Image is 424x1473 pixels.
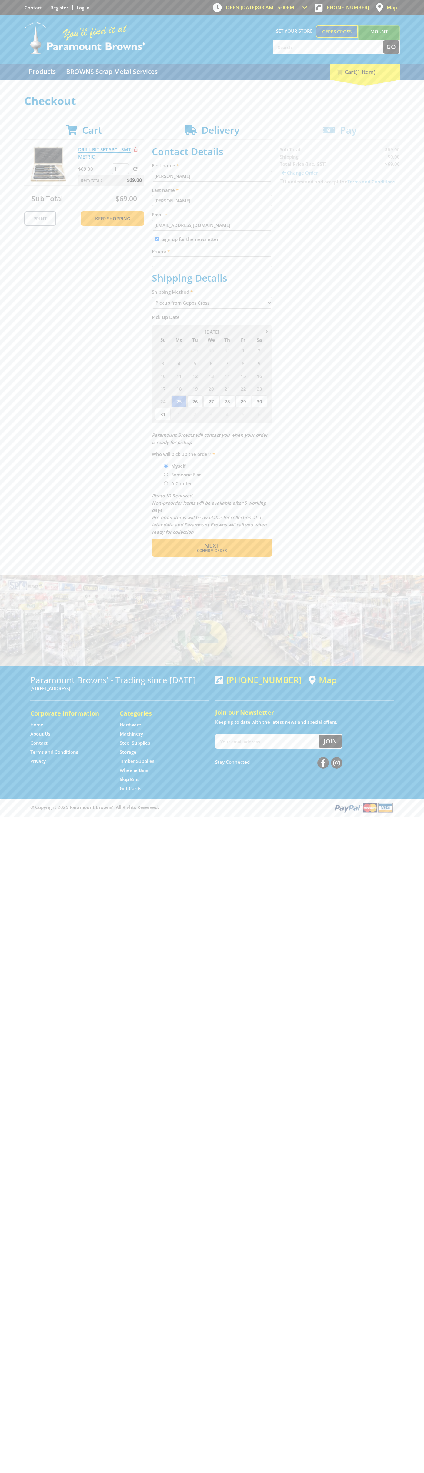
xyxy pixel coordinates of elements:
h1: Checkout [24,95,400,107]
div: ® Copyright 2025 Paramount Browns'. All Rights Reserved. [24,802,400,813]
a: Go to the Home page [30,722,43,728]
em: Photo ID Required. Non-preorder items will be available after 5 working days Pre-order items will... [152,493,267,535]
span: 27 [203,395,219,407]
span: 10 [155,370,171,382]
span: 5 [235,408,251,420]
span: $69.00 [115,194,137,203]
input: Please enter your email address. [152,220,272,231]
span: Tu [187,336,203,344]
span: 31 [155,408,171,420]
span: 26 [187,395,203,407]
span: 1 [235,344,251,356]
img: Paramount Browns' [24,21,145,55]
span: 31 [219,344,235,356]
span: Th [219,336,235,344]
h5: Categories [120,709,197,718]
span: [DATE] [205,329,219,335]
input: Please select who will pick up the order. [164,473,168,476]
span: 4 [219,408,235,420]
label: Sign up for the newsletter [162,236,219,242]
label: First name [152,162,272,169]
label: Shipping Method [152,288,272,296]
label: Pick Up Date [152,313,272,321]
span: 19 [187,382,203,395]
input: Your email address [216,735,319,748]
span: Confirm order [165,549,259,553]
span: OPEN [DATE] [226,4,294,11]
label: A Courier [169,478,194,489]
span: Delivery [202,123,239,136]
span: 29 [187,344,203,356]
div: [PHONE_NUMBER] [215,675,302,685]
a: Print [24,211,56,226]
span: 28 [219,395,235,407]
label: Someone Else [169,469,204,480]
a: Go to the Gift Cards page [120,785,141,792]
select: Please select a shipping method. [152,297,272,309]
span: 9 [252,357,267,369]
span: 25 [171,395,187,407]
a: Keep Shopping [81,211,144,226]
span: 21 [219,382,235,395]
span: 8 [235,357,251,369]
span: 4 [171,357,187,369]
span: 8:00am - 5:00pm [256,4,294,11]
input: Please select who will pick up the order. [164,481,168,485]
span: 2 [187,408,203,420]
span: (1 item) [356,68,376,75]
p: $69.00 [78,165,111,172]
a: Go to the registration page [50,5,68,11]
a: Go to the Products page [24,64,60,80]
a: Go to the Wheelie Bins page [120,767,148,773]
em: Paramount Browns will contact you when your order is ready for pickup [152,432,268,445]
span: 18 [171,382,187,395]
span: 2 [252,344,267,356]
span: Sa [252,336,267,344]
span: 7 [219,357,235,369]
span: 3 [203,408,219,420]
span: Su [155,336,171,344]
h5: Corporate Information [30,709,108,718]
a: Go to the Timber Supplies page [120,758,154,764]
label: Email [152,211,272,218]
div: Cart [330,64,400,80]
p: Item total: [78,175,144,185]
a: Go to the Hardware page [120,722,141,728]
a: Go to the Skip Bins page [120,776,139,783]
a: DRILL BIT SET 5PC - 3MT METRIC [78,146,131,160]
h2: Contact Details [152,146,272,157]
a: Go to the Steel Supplies page [120,740,150,746]
button: Join [319,735,342,748]
h2: Shipping Details [152,272,272,284]
span: 30 [252,395,267,407]
input: Please enter your first name. [152,171,272,182]
h3: Paramount Browns' - Trading since [DATE] [30,675,209,685]
span: 14 [219,370,235,382]
img: PayPal, Mastercard, Visa accepted [333,802,394,813]
input: Search [273,40,383,54]
span: 22 [235,382,251,395]
span: 20 [203,382,219,395]
span: 24 [155,395,171,407]
span: 6 [252,408,267,420]
img: DRILL BIT SET 5PC - 3MT METRIC [30,146,66,182]
a: Go to the Machinery page [120,731,143,737]
input: Please enter your last name. [152,195,272,206]
span: 12 [187,370,203,382]
span: $69.00 [127,175,142,185]
a: Log in [77,5,90,11]
span: 5 [187,357,203,369]
a: Go to the Privacy page [30,758,46,764]
label: Myself [169,461,188,471]
span: 11 [171,370,187,382]
input: Please select who will pick up the order. [164,464,168,468]
span: We [203,336,219,344]
a: Remove from cart [134,146,138,152]
span: 30 [203,344,219,356]
span: Sub Total [32,194,63,203]
label: Phone [152,248,272,255]
a: Go to the Contact page [30,740,48,746]
span: 23 [252,382,267,395]
div: Stay Connected [215,755,342,769]
span: 1 [171,408,187,420]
